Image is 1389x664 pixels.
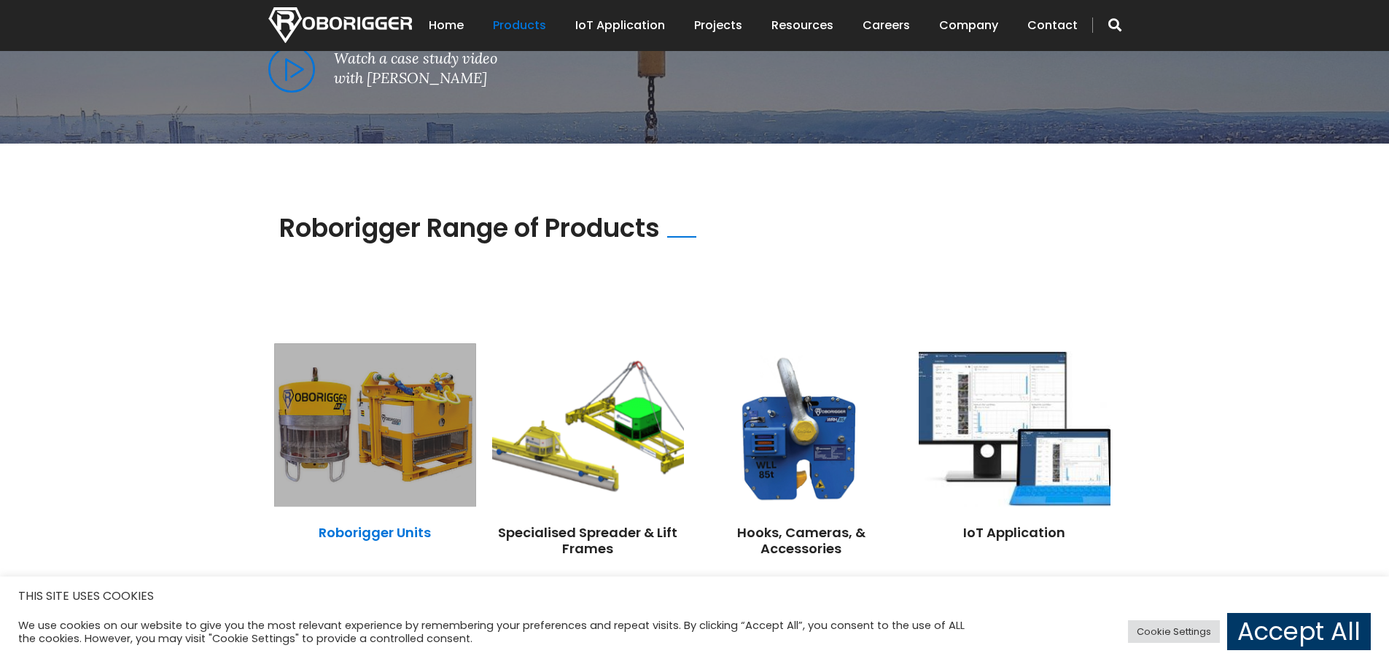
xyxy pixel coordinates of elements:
a: Watch a case study videowith [PERSON_NAME] [268,46,497,87]
a: Careers [863,3,910,48]
h5: THIS SITE USES COOKIES [18,587,1371,606]
a: Company [939,3,998,48]
a: Resources [771,3,833,48]
a: Contact [1027,3,1078,48]
a: Products [493,3,546,48]
a: Projects [694,3,742,48]
a: Roborigger Units [319,523,431,542]
a: IoT Application [575,3,665,48]
h2: Roborigger Range of Products [279,213,660,243]
img: Nortech [268,7,412,43]
div: We use cookies on our website to give you the most relevant experience by remembering your prefer... [18,619,965,645]
a: Hooks, Cameras, & Accessories [737,523,865,558]
a: Accept All [1227,613,1371,650]
a: Cookie Settings [1128,620,1220,643]
a: Specialised Spreader & Lift Frames [498,523,677,558]
a: IoT Application [963,523,1065,542]
a: Home [429,3,464,48]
